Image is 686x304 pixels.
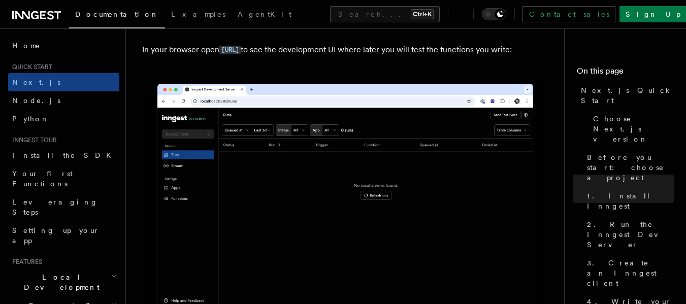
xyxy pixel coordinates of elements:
span: AgentKit [238,10,291,18]
a: 1. Install Inngest [583,187,674,215]
a: Documentation [69,3,165,28]
button: Toggle dark mode [482,8,506,20]
code: [URL] [219,46,241,54]
button: Local Development [8,268,119,296]
kbd: Ctrl+K [411,9,434,19]
span: Before you start: choose a project [587,152,674,183]
span: 1. Install Inngest [587,191,674,211]
a: AgentKit [232,3,298,27]
a: Examples [165,3,232,27]
a: Your first Functions [8,164,119,193]
a: Next.js [8,73,119,91]
span: Inngest tour [8,136,57,144]
span: Local Development [8,272,111,292]
a: 3. Create an Inngest client [583,254,674,292]
span: 2. Run the Inngest Dev Server [587,219,674,250]
a: Install the SDK [8,146,119,164]
a: Next.js Quick Start [577,81,674,110]
span: Leveraging Steps [12,198,98,216]
a: Contact sales [522,6,615,22]
span: Examples [171,10,225,18]
a: Leveraging Steps [8,193,119,221]
span: Install the SDK [12,151,117,159]
p: In your browser open to see the development UI where later you will test the functions you write: [142,43,548,57]
a: [URL] [219,45,241,54]
span: Your first Functions [12,170,73,188]
a: Choose Next.js version [589,110,674,148]
a: 2. Run the Inngest Dev Server [583,215,674,254]
a: Node.js [8,91,119,110]
span: Documentation [75,10,159,18]
span: 3. Create an Inngest client [587,258,674,288]
a: Before you start: choose a project [583,148,674,187]
span: Quick start [8,63,52,71]
span: Node.js [12,96,60,105]
a: Setting up your app [8,221,119,250]
span: Next.js Quick Start [581,85,674,106]
span: Next.js [12,78,60,86]
span: Home [12,41,41,51]
span: Setting up your app [12,226,100,245]
a: Home [8,37,119,55]
button: Search...Ctrl+K [330,6,440,22]
a: Python [8,110,119,128]
span: Features [8,258,42,266]
span: Choose Next.js version [593,114,674,144]
span: Python [12,115,49,123]
h4: On this page [577,65,674,81]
